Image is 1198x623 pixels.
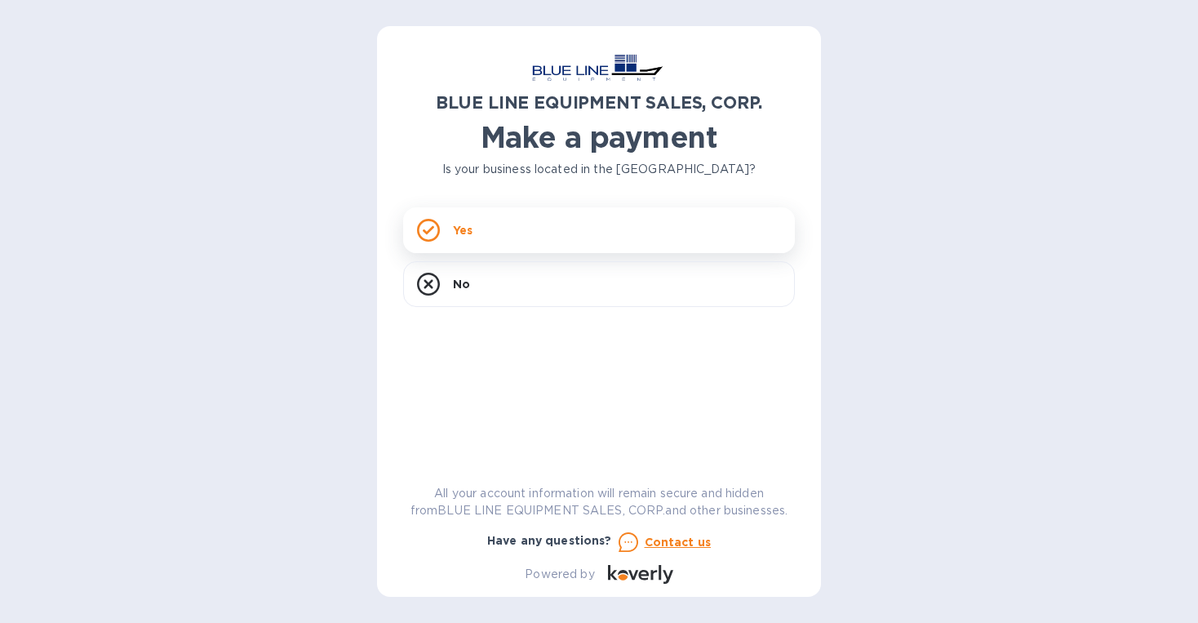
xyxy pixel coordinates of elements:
p: Is your business located in the [GEOGRAPHIC_DATA]? [403,161,795,178]
p: Powered by [525,566,594,583]
p: No [453,276,470,292]
h1: Make a payment [403,120,795,154]
p: Yes [453,222,473,238]
b: Have any questions? [487,534,612,547]
b: BLUE LINE EQUIPMENT SALES, CORP. [436,92,762,113]
u: Contact us [645,536,712,549]
p: All your account information will remain secure and hidden from BLUE LINE EQUIPMENT SALES, CORP. ... [403,485,795,519]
